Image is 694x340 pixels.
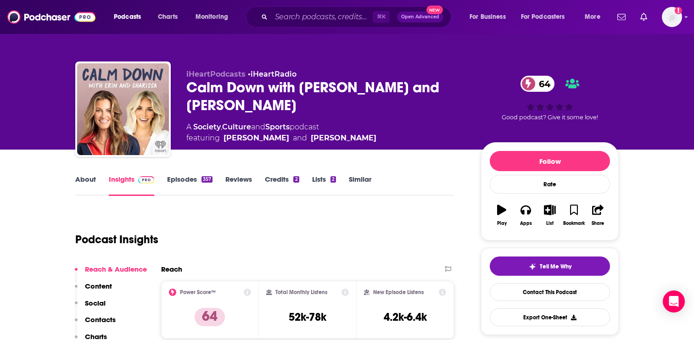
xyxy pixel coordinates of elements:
[373,11,390,23] span: ⌘ K
[158,11,178,23] span: Charts
[514,199,537,232] button: Apps
[312,175,336,196] a: Lists2
[193,123,221,131] a: Society
[248,70,297,78] span: •
[186,122,376,144] div: A podcast
[189,10,240,24] button: open menu
[161,265,182,273] h2: Reach
[293,133,307,144] span: and
[138,176,154,184] img: Podchaser Pro
[586,199,610,232] button: Share
[397,11,443,22] button: Open AdvancedNew
[675,7,682,14] svg: Add a profile image
[85,265,147,273] p: Reach & Audience
[490,175,610,194] div: Rate
[563,221,585,226] div: Bookmark
[265,123,290,131] a: Sports
[530,76,555,92] span: 64
[529,263,536,270] img: tell me why sparkle
[662,7,682,27] img: User Profile
[592,221,604,226] div: Share
[490,308,610,326] button: Export One-Sheet
[107,10,153,24] button: open menu
[75,315,116,332] button: Contacts
[311,133,376,144] a: Erin Andrews
[349,175,371,196] a: Similar
[85,315,116,324] p: Contacts
[502,114,598,121] span: Good podcast? Give it some love!
[255,6,460,28] div: Search podcasts, credits, & more...
[546,221,554,226] div: List
[195,308,225,326] p: 64
[614,9,629,25] a: Show notifications dropdown
[225,175,252,196] a: Reviews
[538,199,562,232] button: List
[251,123,265,131] span: and
[75,299,106,316] button: Social
[562,199,586,232] button: Bookmark
[75,265,147,282] button: Reach & Audience
[152,10,183,24] a: Charts
[275,289,327,295] h2: Total Monthly Listens
[470,11,506,23] span: For Business
[481,70,619,127] div: 64Good podcast? Give it some love!
[585,11,600,23] span: More
[490,283,610,301] a: Contact This Podcast
[520,76,555,92] a: 64
[222,123,251,131] a: Culture
[251,70,297,78] a: iHeartRadio
[663,290,685,312] div: Open Intercom Messenger
[75,233,158,246] h1: Podcast Insights
[578,10,612,24] button: open menu
[330,176,336,183] div: 2
[167,175,213,196] a: Episodes357
[180,289,216,295] h2: Power Score™
[373,289,424,295] h2: New Episode Listens
[515,10,578,24] button: open menu
[662,7,682,27] button: Show profile menu
[7,8,95,26] img: Podchaser - Follow, Share and Rate Podcasts
[221,123,222,131] span: ,
[289,310,326,324] h3: 52k-78k
[540,263,571,270] span: Tell Me Why
[520,221,532,226] div: Apps
[75,175,96,196] a: About
[186,133,376,144] span: featuring
[662,7,682,27] span: Logged in as oliviaschaefers
[75,282,112,299] button: Content
[426,6,443,14] span: New
[186,70,246,78] span: iHeartPodcasts
[497,221,507,226] div: Play
[85,282,112,290] p: Content
[196,11,228,23] span: Monitoring
[384,310,427,324] h3: 4.2k-6.4k
[401,15,439,19] span: Open Advanced
[490,151,610,171] button: Follow
[521,11,565,23] span: For Podcasters
[85,299,106,307] p: Social
[490,199,514,232] button: Play
[293,176,299,183] div: 2
[637,9,651,25] a: Show notifications dropdown
[201,176,213,183] div: 357
[265,175,299,196] a: Credits2
[224,133,289,144] a: Charissa Thompson
[77,63,169,155] img: Calm Down with Erin and Charissa
[109,175,154,196] a: InsightsPodchaser Pro
[114,11,141,23] span: Podcasts
[271,10,373,24] input: Search podcasts, credits, & more...
[463,10,517,24] button: open menu
[490,256,610,276] button: tell me why sparkleTell Me Why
